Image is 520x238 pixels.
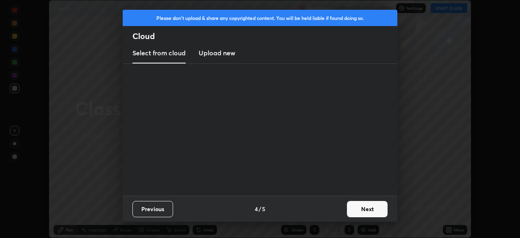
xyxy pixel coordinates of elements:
h4: 5 [262,205,265,213]
h4: 4 [255,205,258,213]
h4: / [259,205,261,213]
button: Previous [132,201,173,217]
div: Please don't upload & share any copyrighted content. You will be held liable if found doing so. [123,10,397,26]
h3: Upload new [199,48,235,58]
button: Next [347,201,388,217]
h3: Select from cloud [132,48,186,58]
h2: Cloud [132,31,397,41]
